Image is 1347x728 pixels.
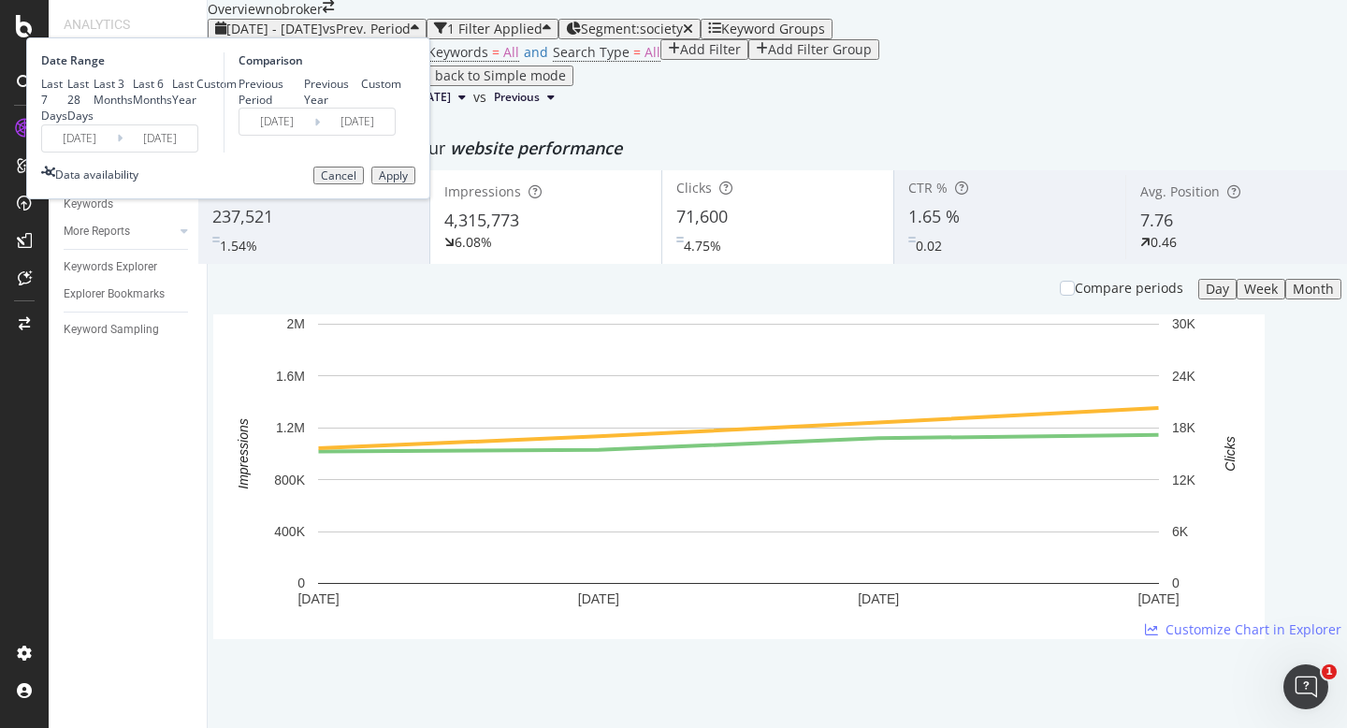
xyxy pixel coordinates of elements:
[212,237,220,242] img: Equal
[916,237,942,255] div: 0.02
[64,34,192,55] div: RealKeywords
[297,575,305,590] text: 0
[524,43,548,61] span: and
[297,591,339,606] text: [DATE]
[236,418,251,488] text: Impressions
[208,137,1347,161] div: Detect big movements in your
[473,88,486,107] span: vs
[172,76,196,108] div: Last Year
[492,43,500,61] span: =
[427,19,558,39] button: 1 Filter Applied
[450,137,622,159] span: website performance
[55,167,138,182] div: Data availability
[287,316,305,331] text: 2M
[1075,279,1183,298] div: Compare periods
[321,169,356,182] div: Cancel
[274,524,305,539] text: 400K
[1151,233,1177,252] div: 0.46
[553,43,630,61] span: Search Type
[1244,282,1278,297] div: Week
[239,52,401,68] div: Comparison
[494,89,540,106] span: Previous
[226,20,323,37] span: [DATE] - [DATE]
[361,76,401,92] div: Custom
[274,473,305,488] text: 800K
[1166,620,1341,639] span: Customize Chart in Explorer
[455,233,492,252] div: 6.08%
[578,591,619,606] text: [DATE]
[42,125,117,152] input: Start Date
[64,195,113,214] div: Keywords
[1172,524,1189,539] text: 6K
[858,591,899,606] text: [DATE]
[212,205,273,227] span: 237,521
[1172,316,1196,331] text: 30K
[1140,209,1173,231] span: 7.76
[276,420,305,435] text: 1.2M
[676,179,712,197] span: Clicks
[304,76,362,108] div: Previous Year
[41,76,67,124] div: Last 7 Days
[213,314,1265,639] svg: A chart.
[276,369,305,384] text: 1.6M
[1172,420,1196,435] text: 18K
[676,205,728,227] span: 71,600
[64,222,130,241] div: More Reports
[323,20,411,37] span: vs Prev. Period
[1198,279,1237,299] button: Day
[208,19,427,39] button: [DATE] - [DATE]vsPrev. Period
[486,86,562,109] button: Previous
[447,22,543,36] div: 1 Filter Applied
[383,66,573,86] button: Switch back to Simple mode
[64,195,194,214] a: Keywords
[1145,620,1341,639] a: Customize Chart in Explorer
[633,43,641,61] span: =
[503,43,519,61] span: All
[908,179,948,197] span: CTR %
[94,76,133,108] div: Last 3 Months
[1172,473,1196,488] text: 12K
[701,19,833,39] button: Keyword Groups
[371,167,415,185] button: Apply
[64,284,165,304] div: Explorer Bookmarks
[748,39,879,60] button: Add Filter Group
[313,167,364,185] button: Cancel
[64,15,192,34] div: Analytics
[1137,591,1179,606] text: [DATE]
[67,76,94,124] div: Last 28 Days
[320,109,395,135] input: End Date
[558,19,701,39] button: Segment:society
[680,42,741,57] div: Add Filter
[908,205,960,227] span: 1.65 %
[407,86,473,109] button: [DATE]
[239,109,314,135] input: Start Date
[64,222,175,241] a: More Reports
[1283,664,1328,709] iframe: Intercom live chat
[721,22,825,36] div: Keyword Groups
[1140,182,1220,200] span: Avg. Position
[414,89,451,106] span: 2025 Sep. 1st
[1237,279,1285,299] button: Week
[64,257,194,277] a: Keywords Explorer
[1322,664,1337,679] span: 1
[645,43,660,61] span: All
[239,76,304,108] div: Previous Period
[64,320,194,340] a: Keyword Sampling
[1223,436,1238,471] text: Clicks
[1172,369,1196,384] text: 24K
[41,52,219,68] div: Date Range
[196,76,237,92] div: Custom
[133,76,172,108] div: Last 6 Months
[444,209,519,231] span: 4,315,773
[390,68,566,83] div: Switch back to Simple mode
[1285,279,1341,299] button: Month
[908,237,916,242] img: Equal
[64,320,159,340] div: Keyword Sampling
